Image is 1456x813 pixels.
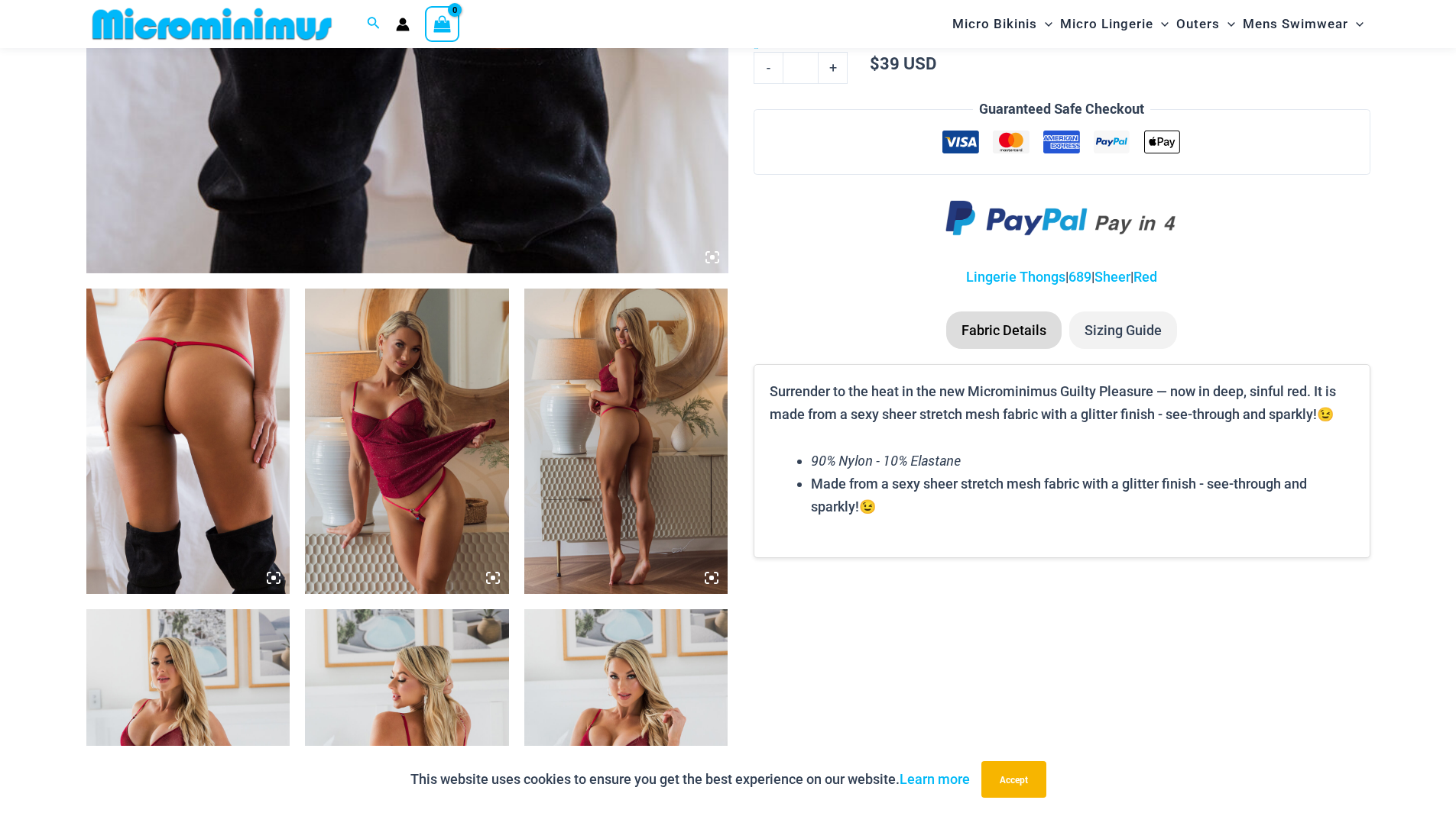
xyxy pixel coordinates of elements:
li: Made from a sexy sheer stretch mesh fabric with a glitter finish - see-through and sparkly! [811,473,1354,518]
a: View Shopping Cart, empty [425,6,460,41]
span: Menu Toggle [1348,5,1364,44]
a: Micro LingerieMenu ToggleMenu Toggle [1056,5,1172,44]
a: Search icon link [367,15,381,34]
a: OutersMenu ToggleMenu Toggle [1172,5,1239,44]
a: Account icon link [396,18,410,31]
legend: Guaranteed Safe Checkout [973,98,1150,121]
a: - [754,52,783,84]
bdi: 39 USD [870,52,936,74]
a: + [819,52,848,84]
a: Mens SwimwearMenu ToggleMenu Toggle [1239,5,1367,44]
li: Sizing Guide [1069,311,1177,350]
p: Surrender to the heat in the new Microminimus Guilty Pleasure — now in deep, sinful red. It is ma... [770,380,1354,425]
span: Micro Bikinis [952,5,1037,44]
span: Menu Toggle [1220,5,1235,44]
input: Product quantity [783,52,819,84]
em: 90% Nylon - 10% Elastane [811,451,961,469]
span: $ [870,52,880,74]
p: | | | [754,266,1370,289]
img: Guilty Pleasures Red 1260 Slip 689 Micro [305,289,509,594]
span: 😉 [859,497,876,515]
a: 689 [1068,269,1091,285]
a: Lingerie Thongs [966,269,1065,285]
nav: Site Navigation [946,2,1370,46]
span: Menu Toggle [1153,5,1169,44]
img: Guilty Pleasures Red 689 Micro [86,289,290,594]
button: Accept [981,761,1046,798]
span: Micro Lingerie [1060,5,1153,44]
img: Guilty Pleasures Red 1260 Slip 689 Micro [524,289,728,594]
p: This website uses cookies to ensure you get the best experience on our website. [410,768,970,791]
span: Menu Toggle [1037,5,1052,44]
a: Micro BikinisMenu ToggleMenu Toggle [949,5,1056,44]
li: Fabric Details [946,311,1062,350]
a: Red [1133,269,1157,285]
span: Mens Swimwear [1243,5,1348,44]
img: MM SHOP LOGO FLAT [86,7,338,41]
a: Sheer [1094,269,1130,285]
a: Learn more [900,771,970,787]
span: Outers [1176,5,1220,44]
